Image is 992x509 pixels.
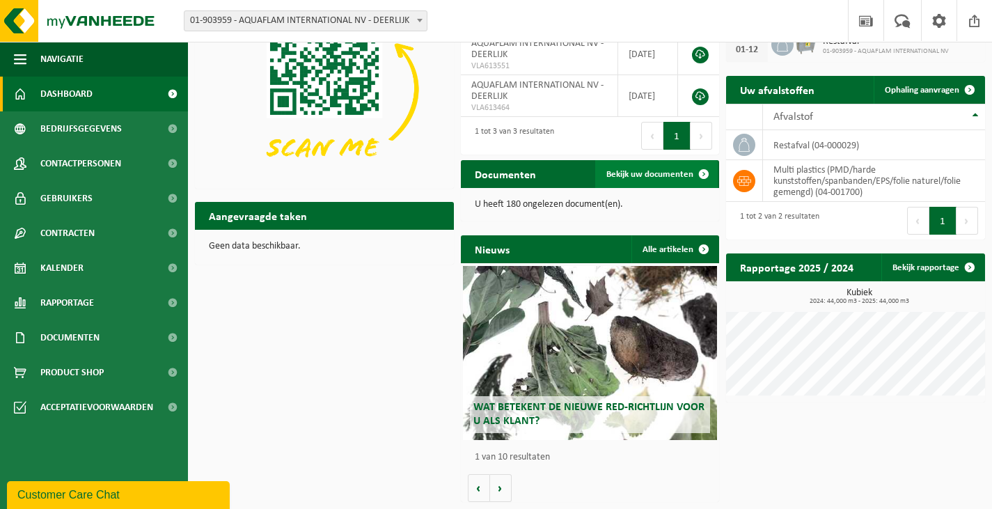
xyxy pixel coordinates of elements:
button: Previous [907,207,929,235]
button: 1 [663,122,691,150]
span: AQUAFLAM INTERNATIONAL NV - DEERLIJK [471,80,604,102]
p: U heeft 180 ongelezen document(en). [475,200,706,210]
div: 1 tot 3 van 3 resultaten [468,120,554,151]
p: Geen data beschikbaar. [209,242,440,251]
span: AQUAFLAM INTERNATIONAL NV - DEERLIJK [471,38,604,60]
div: 1 tot 2 van 2 resultaten [733,205,819,236]
span: Navigatie [40,42,84,77]
button: Vorige [468,474,490,502]
img: WB-2500-GAL-GY-01 [794,31,817,55]
span: Product Shop [40,355,104,390]
span: 2024: 44,000 m3 - 2025: 44,000 m3 [733,298,985,305]
span: Acceptatievoorwaarden [40,390,153,425]
span: 01-903959 - AQUAFLAM INTERNATIONAL NV - DEERLIJK [184,11,427,31]
span: Bedrijfsgegevens [40,111,122,146]
iframe: chat widget [7,478,233,509]
td: [DATE] [618,75,678,117]
span: Contracten [40,216,95,251]
span: Afvalstof [773,111,813,123]
span: 01-903959 - AQUAFLAM INTERNATIONAL NV [823,47,949,56]
h2: Uw afvalstoffen [726,76,828,103]
span: Kalender [40,251,84,285]
span: Gebruikers [40,181,93,216]
span: Contactpersonen [40,146,121,181]
h3: Kubiek [733,288,985,305]
p: 1 van 10 resultaten [475,453,713,462]
span: Wat betekent de nieuwe RED-richtlijn voor u als klant? [473,402,704,426]
h2: Rapportage 2025 / 2024 [726,253,867,281]
span: Bekijk uw documenten [606,170,693,179]
h2: Nieuws [461,235,523,263]
div: 01-12 [733,45,761,55]
span: Ophaling aanvragen [885,86,959,95]
a: Bekijk uw documenten [595,160,718,188]
a: Ophaling aanvragen [874,76,984,104]
h2: Aangevraagde taken [195,202,321,229]
span: VLA613464 [471,102,608,113]
td: multi plastics (PMD/harde kunststoffen/spanbanden/EPS/folie naturel/folie gemengd) (04-001700) [763,160,985,202]
button: Next [691,122,712,150]
td: [DATE] [618,33,678,75]
span: 01-903959 - AQUAFLAM INTERNATIONAL NV - DEERLIJK [184,10,427,31]
span: Dashboard [40,77,93,111]
button: Next [956,207,978,235]
button: Volgende [490,474,512,502]
a: Wat betekent de nieuwe RED-richtlijn voor u als klant? [463,266,716,440]
button: 1 [929,207,956,235]
h2: Documenten [461,160,550,187]
td: restafval (04-000029) [763,130,985,160]
span: Rapportage [40,285,94,320]
span: VLA613551 [471,61,608,72]
a: Bekijk rapportage [881,253,984,281]
span: Documenten [40,320,100,355]
button: Previous [641,122,663,150]
a: Alle artikelen [631,235,718,263]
